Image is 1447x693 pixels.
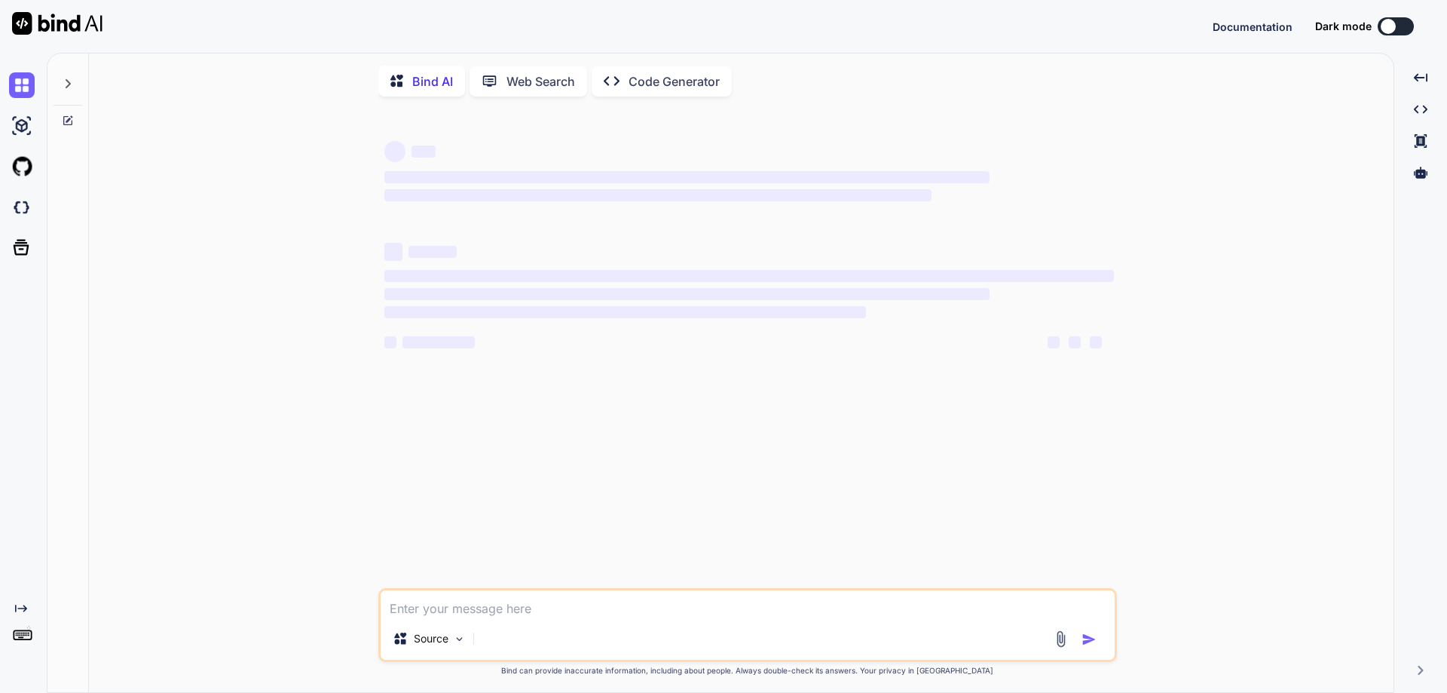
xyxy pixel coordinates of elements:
[412,72,453,90] p: Bind AI
[1081,632,1097,647] img: icon
[9,72,35,98] img: chat
[384,336,396,348] span: ‌
[414,631,448,646] p: Source
[1213,20,1293,33] span: Documentation
[378,665,1117,676] p: Bind can provide inaccurate information, including about people. Always double-check its answers....
[9,154,35,179] img: githubLight
[1048,336,1060,348] span: ‌
[1213,19,1293,35] button: Documentation
[12,12,102,35] img: Bind AI
[408,246,457,258] span: ‌
[384,171,990,183] span: ‌
[384,189,932,201] span: ‌
[411,146,436,158] span: ‌
[384,270,1114,282] span: ‌
[384,288,990,300] span: ‌
[453,633,466,645] img: Pick Models
[9,195,35,220] img: darkCloudIdeIcon
[629,72,720,90] p: Code Generator
[506,72,575,90] p: Web Search
[1052,630,1069,648] img: attachment
[402,336,475,348] span: ‌
[384,243,402,261] span: ‌
[1069,336,1081,348] span: ‌
[9,113,35,139] img: ai-studio
[1315,19,1372,34] span: Dark mode
[1090,336,1102,348] span: ‌
[384,141,405,162] span: ‌
[384,306,866,318] span: ‌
